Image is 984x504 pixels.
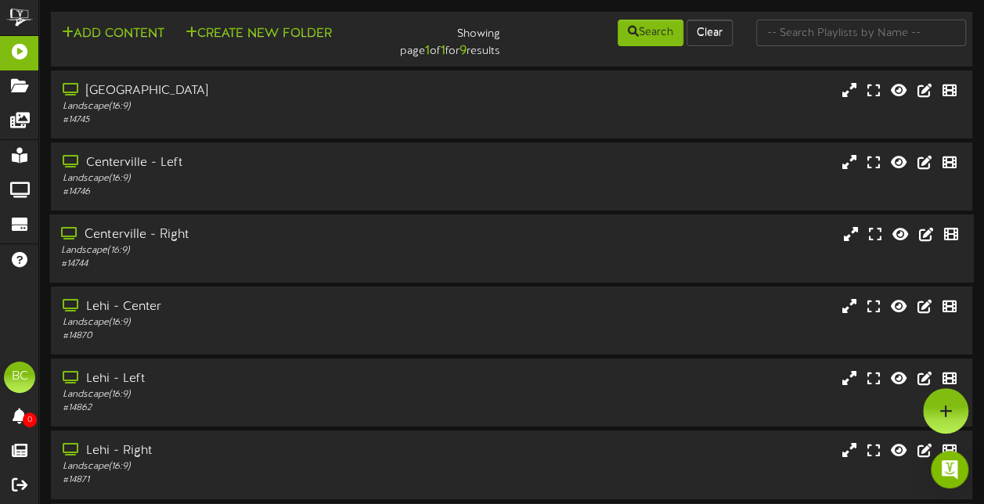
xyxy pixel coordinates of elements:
div: Landscape ( 16:9 ) [63,388,423,401]
div: [GEOGRAPHIC_DATA] [63,82,423,100]
div: # 14744 [61,257,423,271]
button: Add Content [57,24,169,44]
div: Showing page of for results [356,18,512,60]
span: 0 [23,412,37,427]
div: Landscape ( 16:9 ) [63,460,423,473]
strong: 9 [460,44,467,58]
div: # 14746 [63,185,423,199]
div: Centerville - Left [63,154,423,172]
div: Lehi - Left [63,370,423,388]
button: Create New Folder [181,24,337,44]
div: Lehi - Right [63,442,423,460]
div: BC [4,362,35,393]
div: Centerville - Right [61,226,423,244]
div: Landscape ( 16:9 ) [63,100,423,113]
div: Landscape ( 16:9 ) [63,316,423,329]
div: Lehi - Center [63,298,423,316]
strong: 1 [441,44,445,58]
button: Clear [687,20,733,46]
div: Landscape ( 16:9 ) [61,244,423,257]
div: # 14745 [63,113,423,127]
div: # 14870 [63,329,423,343]
div: # 14871 [63,473,423,487]
div: Landscape ( 16:9 ) [63,172,423,185]
input: -- Search Playlists by Name -- [756,20,966,46]
div: # 14862 [63,401,423,415]
div: Open Intercom Messenger [931,451,968,488]
strong: 1 [425,44,430,58]
button: Search [618,20,683,46]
